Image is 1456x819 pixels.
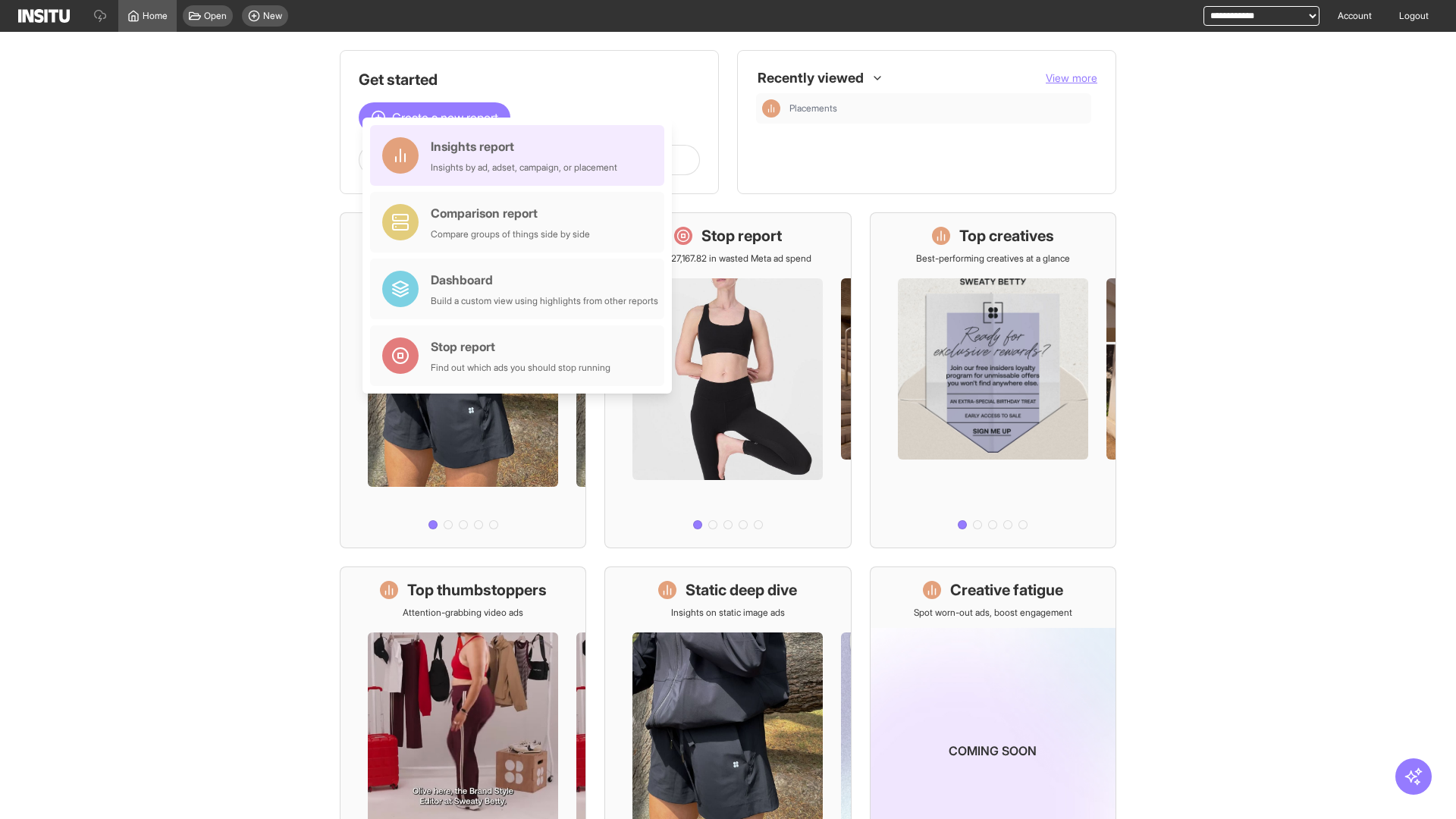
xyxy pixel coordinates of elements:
[431,337,610,356] div: Stop report
[143,10,168,22] span: Home
[431,228,590,240] div: Compare groups of things side by side
[789,102,1085,115] span: Placements
[263,10,282,22] span: New
[671,607,785,619] p: Insights on static image ads
[431,162,617,174] div: Insights by ad, adset, campaign, or placement
[359,102,510,133] button: Create a new report
[18,9,70,23] img: Logo
[392,108,498,127] span: Create a new report
[1046,71,1097,86] button: View more
[431,204,590,222] div: Comparison report
[916,253,1070,265] p: Best-performing creatives at a glance
[431,271,658,289] div: Dashboard
[604,212,851,548] a: Stop reportSave £27,167.82 in wasted Meta ad spend
[431,295,658,307] div: Build a custom view using highlights from other reports
[701,225,782,246] h1: Stop report
[686,579,797,601] h1: Static deep dive
[789,102,837,115] span: Placements
[340,212,586,548] a: What's live nowSee all active ads instantly
[403,607,523,619] p: Attention-grabbing video ads
[431,362,610,374] div: Find out which ads you should stop running
[959,225,1054,246] h1: Top creatives
[204,10,227,22] span: Open
[644,253,811,265] p: Save £27,167.82 in wasted Meta ad spend
[1046,71,1097,84] span: View more
[407,579,547,601] h1: Top thumbstoppers
[762,99,780,118] div: Insights
[359,69,700,90] h1: Get started
[870,212,1116,548] a: Top creativesBest-performing creatives at a glance
[431,137,617,155] div: Insights report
